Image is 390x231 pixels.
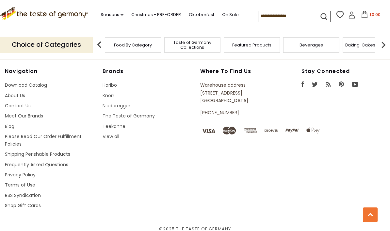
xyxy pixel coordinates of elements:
[5,92,25,99] a: About Us
[103,113,155,119] a: The Taste of Germany
[5,202,41,209] a: Shop Gift Cards
[131,11,181,18] a: Christmas - PRE-ORDER
[103,92,114,99] a: Knorr
[93,38,106,51] img: previous arrow
[300,43,323,47] a: Beverages
[5,113,43,119] a: Meet Our Brands
[103,82,117,88] a: Haribo
[301,68,385,75] h4: Stay Connected
[101,11,123,18] a: Seasons
[377,38,390,51] img: next arrow
[5,192,41,199] a: RSS Syndication
[103,68,194,75] h4: Brands
[369,12,381,17] span: $0.00
[222,11,239,18] a: On Sale
[5,68,96,75] h4: Navigation
[200,68,272,75] h4: Where to find us
[5,123,14,130] a: Blog
[166,40,219,50] a: Taste of Germany Collections
[5,182,35,188] a: Terms of Use
[189,11,214,18] a: Oktoberfest
[103,102,130,109] a: Niederegger
[5,82,47,88] a: Download Catalog
[5,133,82,147] a: Please Read Our Order Fulfillment Policies
[200,81,272,104] p: Warehouse address: [STREET_ADDRESS] [GEOGRAPHIC_DATA]
[5,161,68,168] a: Frequently Asked Questions
[103,123,125,130] a: Teekanne
[5,151,70,157] a: Shipping Perishable Products
[232,43,271,47] a: Featured Products
[114,43,152,47] a: Food By Category
[103,133,119,140] a: View all
[357,11,384,21] button: $0.00
[200,109,239,116] a: [PHONE_NUMBER]
[5,102,31,109] a: Contact Us
[5,171,36,178] a: Privacy Policy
